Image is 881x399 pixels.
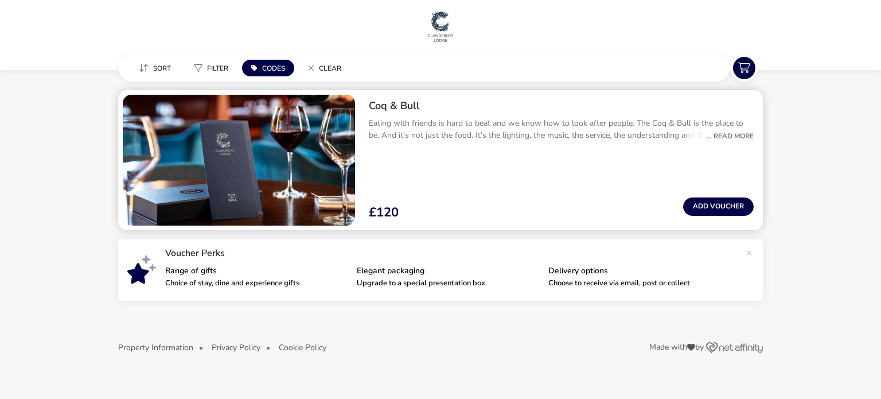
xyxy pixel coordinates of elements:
[242,60,294,76] button: Codes
[548,267,731,275] p: Delivery options
[299,60,350,76] button: Clear
[369,117,754,141] p: Eating with friends is hard to beat and we know how to look after people. The Coq & Bull is the p...
[212,343,260,352] button: Privacy Policy
[165,267,348,275] p: Range of gifts
[123,95,355,226] swiper-slide: 1 / 1
[369,204,399,221] div: £120
[683,197,754,216] button: Add Voucher
[262,64,285,73] span: Codes
[130,60,180,76] button: Sort
[185,60,242,76] naf-pibe-menu-bar-item: Filter
[207,64,228,73] span: Filter
[242,60,299,76] naf-pibe-menu-bar-item: Codes
[165,280,348,287] p: Choice of stay, dine and experience gifts
[118,343,193,352] button: Property Information
[279,343,326,352] button: Cookie Policy
[548,280,731,287] p: Choose to receive via email, post or collect
[299,60,355,76] naf-pibe-menu-bar-item: Clear
[319,64,341,73] span: Clear
[649,343,704,351] span: Made with by
[185,60,237,76] button: Filter
[426,9,455,44] img: Main Website
[357,280,539,287] p: Upgrade to a special presentation box
[701,131,754,141] div: ... Read More
[357,267,539,275] p: Elegant packaging
[369,99,754,113] h2: Coq & Bull
[130,60,185,76] naf-pibe-menu-bar-item: Sort
[165,249,740,258] p: Voucher Perks
[153,64,171,73] span: Sort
